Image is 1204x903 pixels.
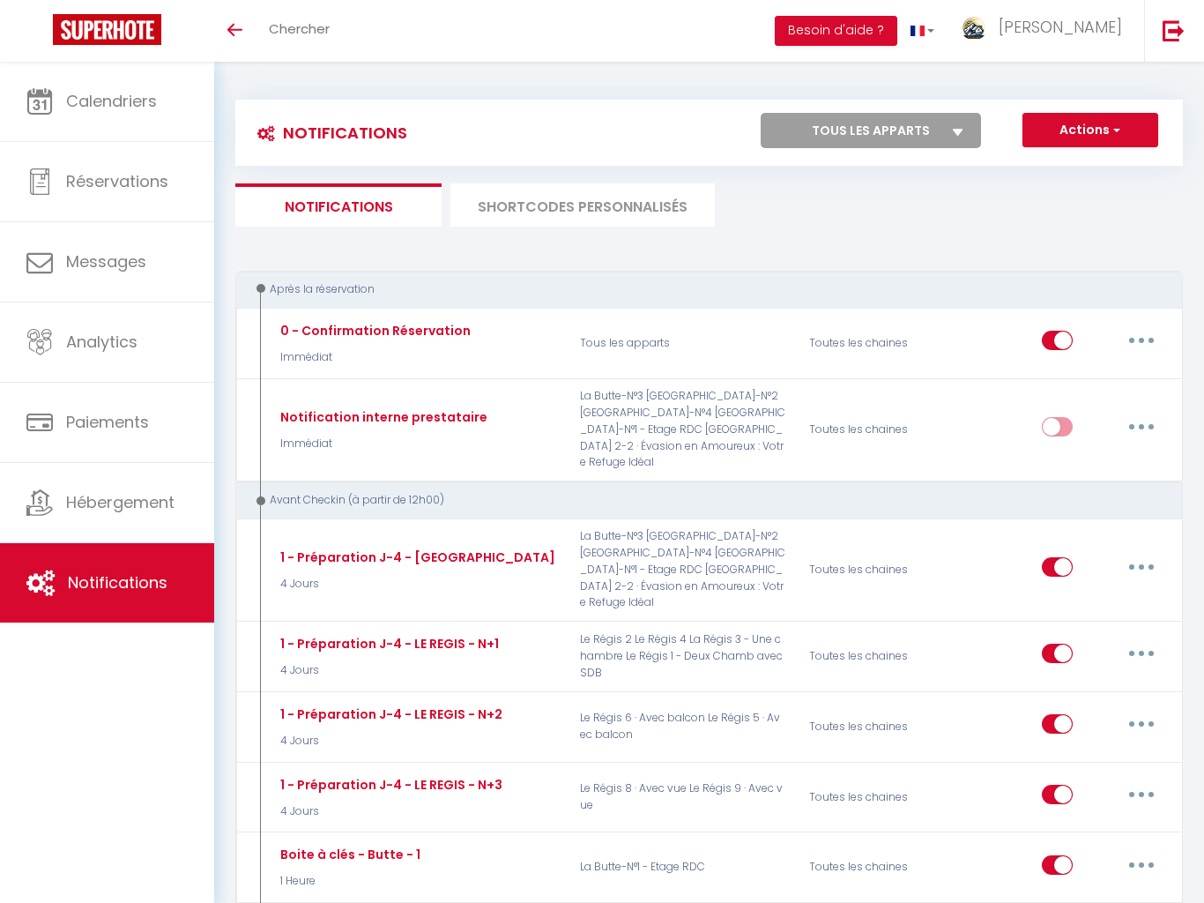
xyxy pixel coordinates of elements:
[66,491,175,513] span: Hébergement
[235,183,442,227] li: Notifications
[269,19,330,38] span: Chercher
[569,528,797,611] p: La Butte-N°3 [GEOGRAPHIC_DATA]-N°2 [GEOGRAPHIC_DATA]-N°4 [GEOGRAPHIC_DATA]-N°1 - Etage RDC [GEOGR...
[569,701,797,752] p: Le Régis 6 · Avec balcon Le Régis 5 · Avec balcon
[66,331,137,353] span: Analytics
[450,183,715,227] li: SHORTCODES PERSONNALISÉS
[1022,113,1158,148] button: Actions
[797,701,949,752] div: Toutes les chaines
[252,281,1148,298] div: Après la réservation
[276,662,499,679] p: 4 Jours
[569,317,797,369] p: Tous les apparts
[68,571,167,593] span: Notifications
[569,842,797,893] p: La Butte-N°1 - Etage RDC
[276,436,487,452] p: Immédiat
[276,803,502,820] p: 4 Jours
[276,733,502,750] p: 4 Jours
[276,576,555,593] p: 4 Jours
[999,16,1122,38] span: [PERSON_NAME]
[276,873,420,890] p: 1 Heure
[276,321,471,340] div: 0 - Confirmation Réservation
[775,16,897,46] button: Besoin d'aide ?
[276,705,502,724] div: 1 - Préparation J-4 - LE REGIS - N+2
[66,170,168,192] span: Réservations
[276,548,555,567] div: 1 - Préparation J-4 - [GEOGRAPHIC_DATA]
[276,349,471,366] p: Immédiat
[797,317,949,369] div: Toutes les chaines
[797,631,949,682] div: Toutes les chaines
[1163,19,1185,41] img: logout
[66,411,149,433] span: Paiements
[276,407,487,427] div: Notification interne prestataire
[569,388,797,471] p: La Butte-N°3 [GEOGRAPHIC_DATA]-N°2 [GEOGRAPHIC_DATA]-N°4 [GEOGRAPHIC_DATA]-N°1 - Etage RDC [GEOGR...
[797,842,949,893] div: Toutes les chaines
[797,388,949,471] div: Toutes les chaines
[797,772,949,823] div: Toutes les chaines
[66,250,146,272] span: Messages
[797,528,949,611] div: Toutes les chaines
[53,14,161,45] img: Super Booking
[66,90,157,112] span: Calendriers
[249,113,407,153] h3: Notifications
[252,492,1148,509] div: Avant Checkin (à partir de 12h00)
[961,16,987,40] img: ...
[569,772,797,823] p: Le Régis 8 · Avec vue Le Régis 9 · Avec vue
[276,845,420,864] div: Boite à clés - Butte - 1
[569,631,797,682] p: Le Régis 2 Le Régis 4 La Régis 3 - Une chambre Le Régis 1 - Deux Chamb avec SDB
[276,775,502,795] div: 1 - Préparation J-4 - LE REGIS - N+3
[276,634,499,653] div: 1 - Préparation J-4 - LE REGIS - N+1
